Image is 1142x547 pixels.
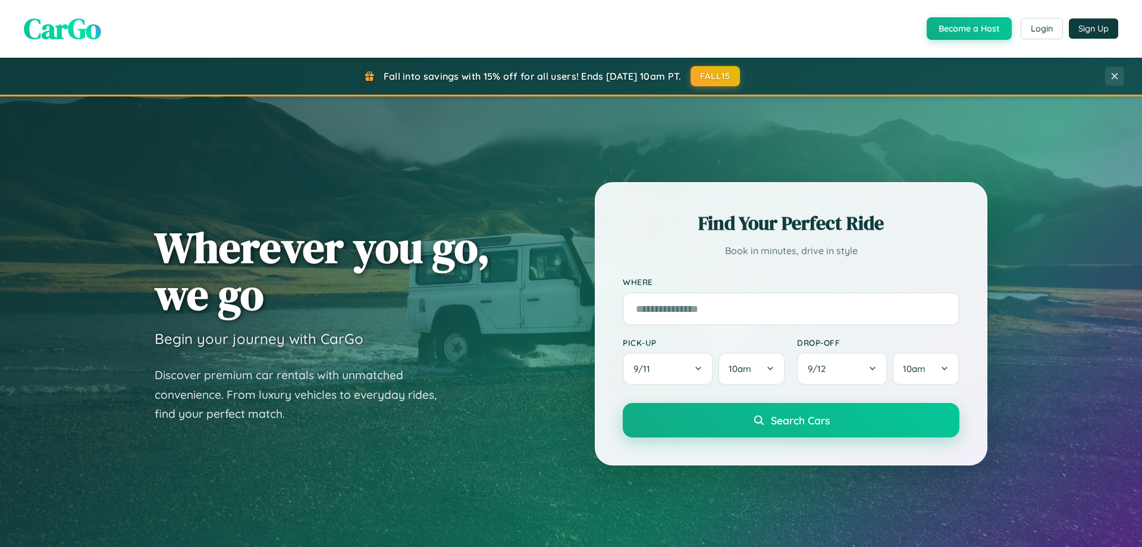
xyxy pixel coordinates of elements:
[623,403,959,437] button: Search Cars
[623,277,959,287] label: Where
[155,365,452,424] p: Discover premium car rentals with unmatched convenience. From luxury vehicles to everyday rides, ...
[633,363,656,374] span: 9 / 11
[903,363,925,374] span: 10am
[1021,18,1063,39] button: Login
[384,70,682,82] span: Fall into savings with 15% off for all users! Ends [DATE] 10am PT.
[1069,18,1118,39] button: Sign Up
[808,363,832,374] span: 9 / 12
[623,337,785,348] label: Pick-up
[729,363,751,374] span: 10am
[797,352,887,385] button: 9/12
[623,242,959,260] p: Book in minutes, drive in style
[24,9,101,48] span: CarGo
[155,330,363,348] h3: Begin your journey with CarGo
[797,337,959,348] label: Drop-off
[623,352,713,385] button: 9/11
[771,414,830,427] span: Search Cars
[718,352,785,385] button: 10am
[691,66,741,86] button: FALL15
[892,352,959,385] button: 10am
[623,210,959,236] h2: Find Your Perfect Ride
[155,224,490,318] h1: Wherever you go, we go
[927,17,1012,40] button: Become a Host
